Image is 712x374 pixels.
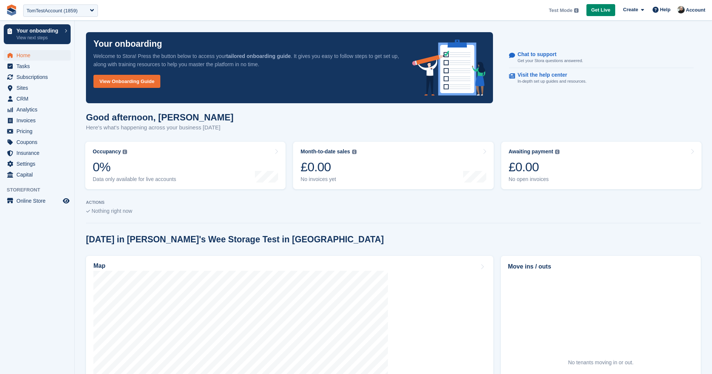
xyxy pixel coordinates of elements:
a: menu [4,83,71,93]
span: Sites [16,83,61,93]
a: Visit the help center In-depth set up guides and resources. [509,68,694,88]
span: Test Mode [549,7,572,14]
a: menu [4,72,71,82]
p: View next steps [16,34,61,41]
p: Get your Stora questions answered. [518,58,583,64]
span: Coupons [16,137,61,147]
span: Pricing [16,126,61,137]
span: Capital [16,169,61,180]
div: £0.00 [509,159,560,175]
p: Here's what's happening across your business [DATE] [86,123,234,132]
a: menu [4,169,71,180]
img: icon-info-grey-7440780725fd019a000dd9b08b2336e03edf1995a4989e88bcd33f0948082b44.svg [352,150,357,154]
h2: [DATE] in [PERSON_NAME]'s Wee Storage Test in [GEOGRAPHIC_DATA] [86,234,384,245]
p: Welcome to Stora! Press the button below to access your . It gives you easy to follow steps to ge... [93,52,400,68]
a: Chat to support Get your Stora questions answered. [509,47,694,68]
span: CRM [16,93,61,104]
p: Chat to support [518,51,577,58]
a: Get Live [586,4,615,16]
img: blank_slate_check_icon-ba018cac091ee9be17c0a81a6c232d5eb81de652e7a59be601be346b1b6ddf79.svg [86,210,90,213]
img: onboarding-info-6c161a55d2c0e0a8cae90662b2fe09162a5109e8cc188191df67fb4f79e88e88.svg [412,40,486,96]
a: View Onboarding Guide [93,75,160,88]
p: Visit the help center [518,72,581,78]
a: menu [4,137,71,147]
span: Account [686,6,705,14]
span: Create [623,6,638,13]
a: menu [4,61,71,71]
img: icon-info-grey-7440780725fd019a000dd9b08b2336e03edf1995a4989e88bcd33f0948082b44.svg [555,150,560,154]
span: Home [16,50,61,61]
div: No open invoices [509,176,560,183]
p: ACTIONS [86,200,701,205]
img: Tom Huddleston [677,6,685,13]
img: icon-info-grey-7440780725fd019a000dd9b08b2336e03edf1995a4989e88bcd33f0948082b44.svg [123,150,127,154]
div: TomTestAccount (1859) [27,7,78,15]
span: Help [660,6,671,13]
span: Online Store [16,196,61,206]
p: Your onboarding [16,28,61,33]
div: No invoices yet [300,176,356,183]
span: Analytics [16,104,61,115]
img: stora-icon-8386f47178a22dfd0bd8f6a31ec36ba5ce8667c1dd55bd0f319d3a0aa187defe.svg [6,4,17,16]
div: Data only available for live accounts [93,176,176,183]
a: Your onboarding View next steps [4,24,71,44]
a: Awaiting payment £0.00 No open invoices [501,142,702,189]
a: Occupancy 0% Data only available for live accounts [85,142,286,189]
h2: Move ins / outs [508,262,694,271]
img: icon-info-grey-7440780725fd019a000dd9b08b2336e03edf1995a4989e88bcd33f0948082b44.svg [574,8,579,13]
span: Settings [16,159,61,169]
span: Insurance [16,148,61,158]
p: In-depth set up guides and resources. [518,78,587,85]
a: menu [4,104,71,115]
a: menu [4,159,71,169]
div: Month-to-date sales [300,148,350,155]
div: Awaiting payment [509,148,554,155]
span: Tasks [16,61,61,71]
a: menu [4,50,71,61]
span: Subscriptions [16,72,61,82]
span: Storefront [7,186,74,194]
span: Get Live [591,6,610,14]
h2: Map [93,263,105,269]
div: £0.00 [300,159,356,175]
a: menu [4,126,71,137]
div: 0% [93,159,176,175]
span: Invoices [16,115,61,126]
p: Your onboarding [93,40,162,48]
a: menu [4,115,71,126]
h1: Good afternoon, [PERSON_NAME] [86,112,234,122]
a: menu [4,148,71,158]
span: Nothing right now [92,208,132,214]
div: No tenants moving in or out. [568,359,634,367]
a: menu [4,196,71,206]
strong: tailored onboarding guide [226,53,291,59]
a: Preview store [62,196,71,205]
a: Month-to-date sales £0.00 No invoices yet [293,142,493,189]
a: menu [4,93,71,104]
div: Occupancy [93,148,121,155]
